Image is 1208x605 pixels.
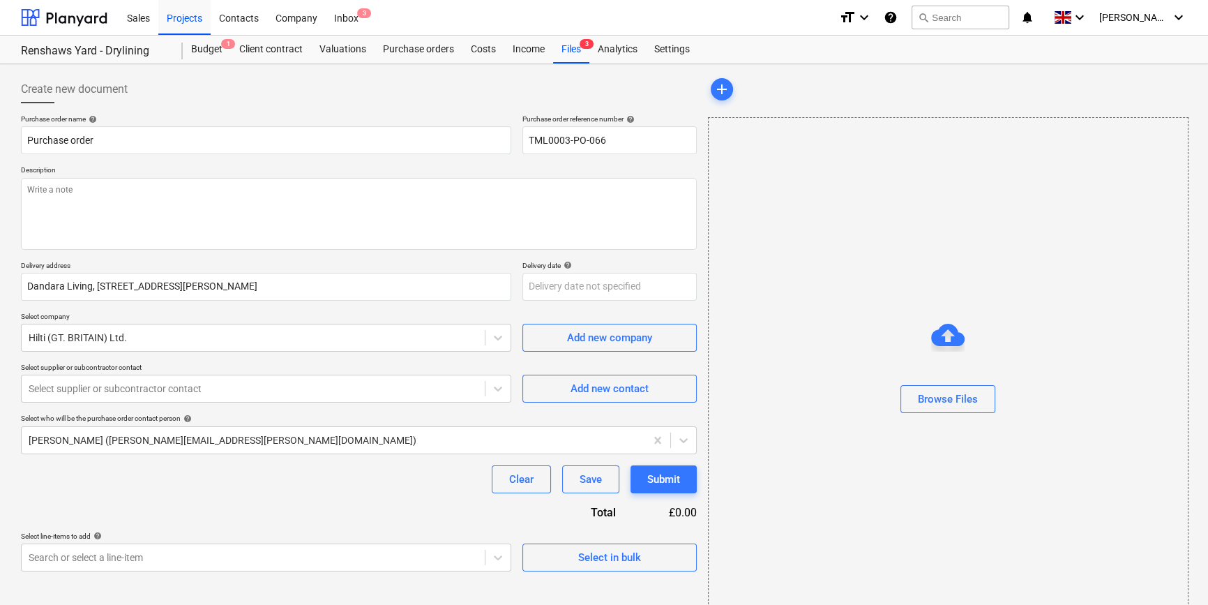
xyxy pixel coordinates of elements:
i: keyboard_arrow_down [1170,9,1187,26]
p: Select company [21,312,511,324]
a: Purchase orders [375,36,462,64]
a: Costs [462,36,504,64]
button: Add new company [522,324,697,352]
input: Reference number [522,126,697,154]
div: Total [515,505,638,521]
a: Files3 [553,36,589,64]
span: 1 [221,39,235,49]
i: keyboard_arrow_down [1071,9,1088,26]
div: Select who will be the purchase order contact person [21,414,697,423]
p: Select supplier or subcontractor contact [21,363,511,375]
a: Income [504,36,553,64]
button: Search [912,6,1009,29]
button: Select in bulk [522,544,697,572]
span: Create new document [21,81,128,98]
span: help [181,414,192,423]
span: help [624,115,635,124]
div: Add new contact [571,380,649,398]
span: help [86,115,97,124]
i: Knowledge base [884,9,898,26]
a: Budget1 [183,36,231,64]
span: [PERSON_NAME] [1099,12,1169,23]
div: Clear [509,470,534,488]
input: Delivery date not specified [522,273,697,301]
button: Clear [492,465,551,493]
button: Add new contact [522,375,697,403]
div: Renshaws Yard - Drylining [21,44,166,59]
span: help [561,261,572,269]
a: Valuations [311,36,375,64]
iframe: Chat Widget [1138,538,1208,605]
div: Files [553,36,589,64]
span: add [714,81,730,98]
i: notifications [1020,9,1034,26]
p: Delivery address [21,261,511,273]
button: Browse Files [900,385,995,413]
i: format_size [839,9,856,26]
div: £0.00 [638,505,697,521]
i: keyboard_arrow_down [856,9,873,26]
span: 3 [580,39,594,49]
span: 3 [357,8,371,18]
a: Client contract [231,36,311,64]
div: Browse Files [918,390,978,408]
div: Select in bulk [578,548,641,567]
div: Purchase order name [21,114,511,124]
a: Settings [646,36,698,64]
div: Submit [647,470,680,488]
span: search [918,12,929,23]
div: Budget [183,36,231,64]
button: Submit [631,465,697,493]
div: Delivery date [522,261,697,270]
input: Document name [21,126,511,154]
a: Analytics [589,36,646,64]
div: Save [580,470,602,488]
div: Purchase order reference number [522,114,697,124]
span: help [91,532,102,540]
div: Add new company [567,329,652,347]
input: Delivery address [21,273,511,301]
p: Description [21,165,697,177]
button: Save [562,465,619,493]
div: Select line-items to add [21,532,511,541]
